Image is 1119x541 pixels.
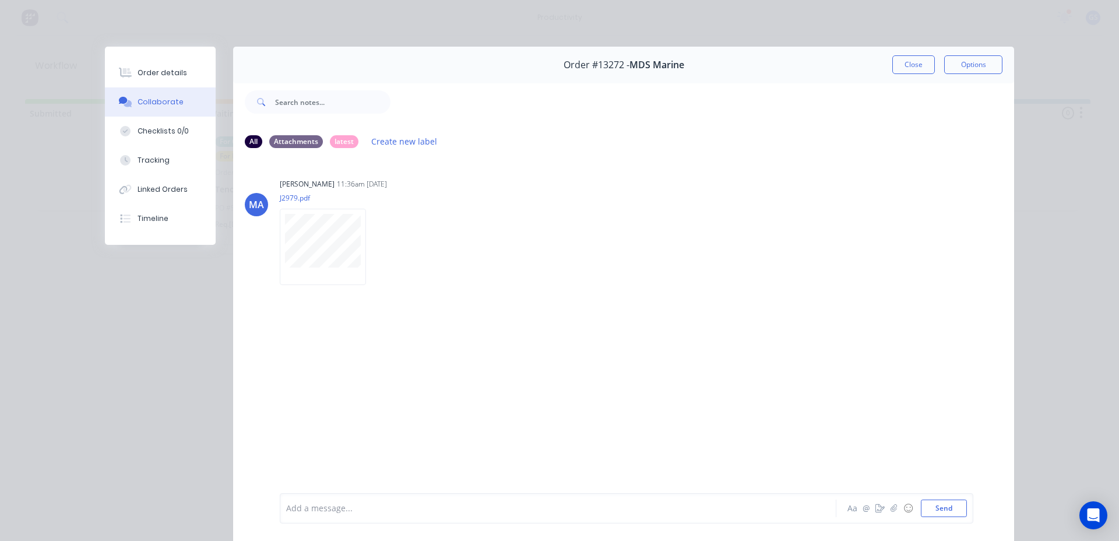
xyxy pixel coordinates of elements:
[280,179,335,189] div: [PERSON_NAME]
[337,179,387,189] div: 11:36am [DATE]
[892,55,935,74] button: Close
[564,59,629,71] span: Order #13272 -
[845,501,859,515] button: Aa
[365,134,444,149] button: Create new label
[138,126,189,136] div: Checklists 0/0
[269,135,323,148] div: Attachments
[105,58,216,87] button: Order details
[138,68,187,78] div: Order details
[629,59,684,71] span: MDS Marine
[280,193,378,203] p: J2979.pdf
[138,213,168,224] div: Timeline
[944,55,1002,74] button: Options
[105,204,216,233] button: Timeline
[245,135,262,148] div: All
[901,501,915,515] button: ☺
[105,175,216,204] button: Linked Orders
[330,135,358,148] div: latest
[921,500,967,517] button: Send
[859,501,873,515] button: @
[138,97,184,107] div: Collaborate
[138,184,188,195] div: Linked Orders
[105,146,216,175] button: Tracking
[1079,501,1107,529] div: Open Intercom Messenger
[249,198,264,212] div: MA
[105,117,216,146] button: Checklists 0/0
[105,87,216,117] button: Collaborate
[138,155,170,166] div: Tracking
[275,90,390,114] input: Search notes...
